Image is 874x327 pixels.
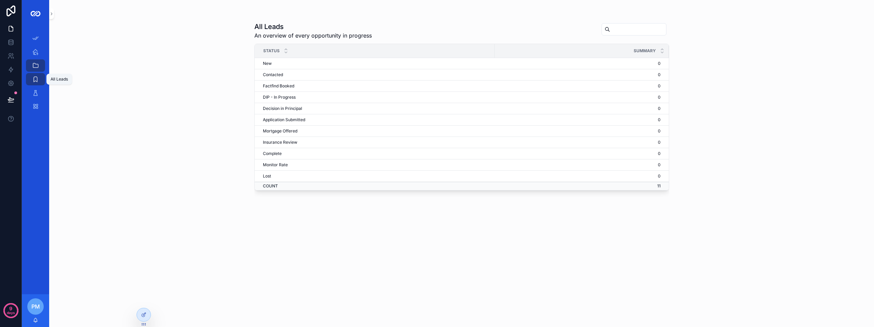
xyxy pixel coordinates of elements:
[255,137,495,148] td: Insurance Review
[495,69,669,81] td: 0
[9,305,12,312] p: 9
[31,302,40,311] span: PM
[255,171,495,182] td: Lost
[51,76,68,82] div: All Leads
[255,114,495,126] td: Application Submitted
[22,27,49,122] div: scrollable content
[7,308,15,317] p: days
[495,159,669,171] td: 0
[495,58,669,69] td: 0
[634,48,656,54] span: Summary
[255,159,495,171] td: Monitor Rate
[263,48,280,54] span: Status
[255,81,495,92] td: Factfind Booked
[255,103,495,114] td: Decision in Principal
[495,137,669,148] td: 0
[495,126,669,137] td: 0
[495,81,669,92] td: 0
[255,92,495,103] td: DIP - In Progress
[254,31,372,40] span: An overview of every opportunity in progress
[254,22,372,31] h1: All Leads
[255,182,495,190] td: COUNT
[255,126,495,137] td: Mortgage Offered
[495,148,669,159] td: 0
[255,148,495,159] td: Complete
[255,69,495,81] td: Contacted
[495,92,669,103] td: 0
[495,103,669,114] td: 0
[495,114,669,126] td: 0
[30,8,41,19] img: App logo
[495,182,669,190] td: 11
[255,58,495,69] td: New
[495,171,669,182] td: 0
